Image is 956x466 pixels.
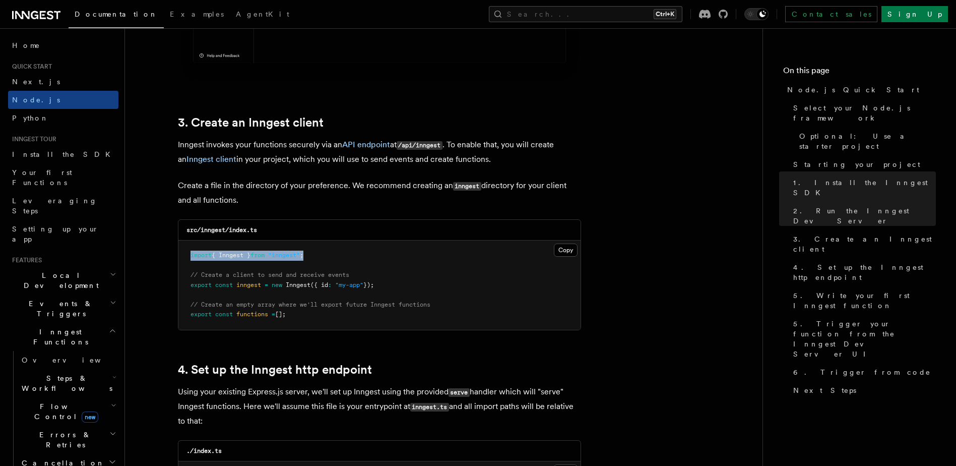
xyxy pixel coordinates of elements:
span: from [250,252,265,259]
a: Node.js Quick Start [783,81,936,99]
button: Errors & Retries [18,426,118,454]
span: inngest [236,281,261,288]
span: : [328,281,332,288]
button: Local Development [8,266,118,295]
span: Inngest [286,281,310,288]
span: AgentKit [236,10,289,18]
span: "inngest" [268,252,300,259]
span: = [265,281,268,288]
span: const [215,311,233,318]
span: Flow Control [18,401,111,422]
button: Events & Triggers [8,295,118,323]
button: Steps & Workflows [18,369,118,397]
a: Select your Node.js framework [789,99,936,127]
span: 5. Trigger your function from the Inngest Dev Server UI [793,319,936,359]
p: Using your existing Express.js server, we'll set up Inngest using the provided handler which will... [178,385,581,428]
a: Home [8,36,118,54]
code: serve [449,388,470,397]
a: AgentKit [230,3,295,27]
a: Optional: Use a starter project [795,127,936,155]
span: new [272,281,282,288]
a: 3. Create an Inngest client [789,230,936,258]
code: /api/inngest [397,141,442,150]
span: Events & Triggers [8,299,110,319]
span: { Inngest } [212,252,250,259]
span: export [190,281,212,288]
span: 1. Install the Inngest SDK [793,178,936,198]
span: new [82,412,98,423]
a: 1. Install the Inngest SDK [789,173,936,202]
span: 3. Create an Inngest client [793,234,936,254]
span: Documentation [75,10,158,18]
span: 2. Run the Inngest Dev Server [793,206,936,226]
a: API endpoint [342,140,390,149]
span: Select your Node.js framework [793,103,936,123]
span: []; [275,311,286,318]
a: Contact sales [785,6,877,22]
span: const [215,281,233,288]
span: import [190,252,212,259]
code: inngest.ts [410,403,449,412]
span: = [272,311,275,318]
code: inngest [453,182,481,191]
a: Inngest client [186,154,236,164]
a: 6. Trigger from code [789,363,936,381]
span: 4. Set up the Inngest http endpoint [793,262,936,282]
a: Setting up your app [8,220,118,248]
a: Next.js [8,73,118,91]
button: Toggle dark mode [744,8,769,20]
a: 5. Trigger your function from the Inngest Dev Server UI [789,315,936,363]
span: Setting up your app [12,225,99,243]
span: functions [236,311,268,318]
span: export [190,311,212,318]
span: Your first Functions [12,168,72,187]
span: 6. Trigger from code [793,367,931,377]
a: Starting your project [789,155,936,173]
span: }); [363,281,374,288]
span: Inngest Functions [8,327,109,347]
code: ./index.ts [186,447,222,454]
span: Home [12,40,40,50]
p: Create a file in the directory of your preference. We recommend creating an directory for your cl... [178,179,581,207]
span: ({ id [310,281,328,288]
span: Errors & Retries [18,430,109,450]
a: Install the SDK [8,145,118,163]
span: Overview [22,356,125,364]
a: Documentation [69,3,164,28]
span: // Create a client to send and receive events [190,271,349,278]
a: Python [8,109,118,127]
span: Python [12,114,49,122]
span: Steps & Workflows [18,373,112,393]
span: Starting your project [793,159,920,169]
button: Search...Ctrl+K [489,6,682,22]
a: Your first Functions [8,163,118,192]
span: Next.js [12,78,60,86]
button: Flow Controlnew [18,397,118,426]
span: Next Steps [793,385,856,395]
span: Quick start [8,63,52,71]
span: Node.js [12,96,60,104]
button: Inngest Functions [8,323,118,351]
code: src/inngest/index.ts [186,226,257,234]
p: Inngest invokes your functions securely via an at . To enable that, you will create an in your pr... [178,138,581,166]
kbd: Ctrl+K [654,9,676,19]
span: // Create an empty array where we'll export future Inngest functions [190,301,430,308]
span: ; [300,252,303,259]
a: 5. Write your first Inngest function [789,286,936,315]
a: Overview [18,351,118,369]
a: Node.js [8,91,118,109]
span: Local Development [8,270,110,290]
span: Features [8,256,42,264]
span: Leveraging Steps [12,197,97,215]
span: Examples [170,10,224,18]
a: 2. Run the Inngest Dev Server [789,202,936,230]
span: 5. Write your first Inngest function [793,290,936,311]
a: 4. Set up the Inngest http endpoint [789,258,936,286]
a: Sign Up [881,6,948,22]
span: "my-app" [335,281,363,288]
button: Copy [554,244,578,257]
span: Node.js Quick Start [787,85,919,95]
h4: On this page [783,65,936,81]
a: Next Steps [789,381,936,399]
a: 4. Set up the Inngest http endpoint [178,363,372,377]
